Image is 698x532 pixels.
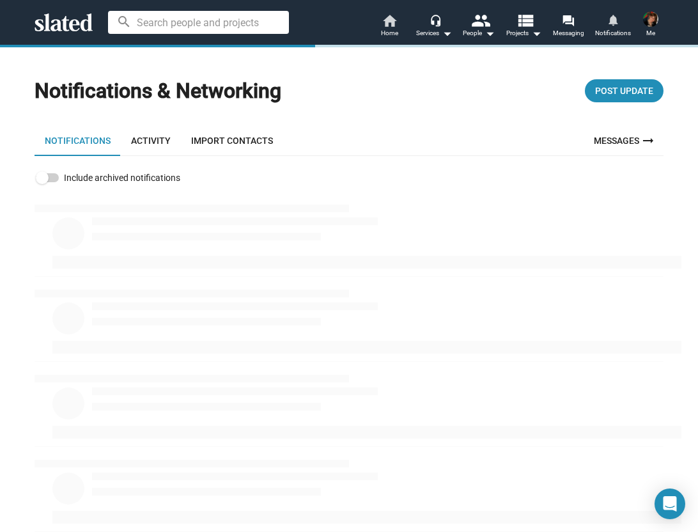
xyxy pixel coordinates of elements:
a: Activity [121,125,181,156]
span: Include archived notifications [64,170,180,185]
img: Pauline Burt [643,12,658,27]
h1: Notifications & Networking [35,77,281,105]
div: Open Intercom Messenger [655,489,685,519]
a: Messages [586,125,663,156]
span: Messaging [553,26,584,41]
mat-icon: arrow_drop_down [439,26,454,41]
button: Post Update [585,79,663,102]
input: Search people and projects [108,11,289,34]
a: Messaging [546,13,591,41]
a: Notifications [591,13,635,41]
mat-icon: headset_mic [430,14,441,26]
mat-icon: arrow_drop_down [529,26,544,41]
button: Projects [501,13,546,41]
span: Post Update [595,79,653,102]
div: People [463,26,495,41]
mat-icon: people [471,11,490,29]
mat-icon: view_list [516,11,534,29]
a: Import Contacts [181,125,283,156]
span: Me [646,26,655,41]
span: Home [381,26,398,41]
mat-icon: home [382,13,397,28]
mat-icon: forum [562,14,574,26]
button: People [456,13,501,41]
a: Home [367,13,412,41]
a: Notifications [35,125,121,156]
button: Services [412,13,456,41]
span: Projects [506,26,541,41]
mat-icon: arrow_drop_down [482,26,497,41]
mat-icon: notifications [607,13,619,26]
button: Pauline BurtMe [635,9,666,42]
span: Notifications [595,26,631,41]
div: Services [416,26,452,41]
mat-icon: arrow_right_alt [640,133,656,148]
